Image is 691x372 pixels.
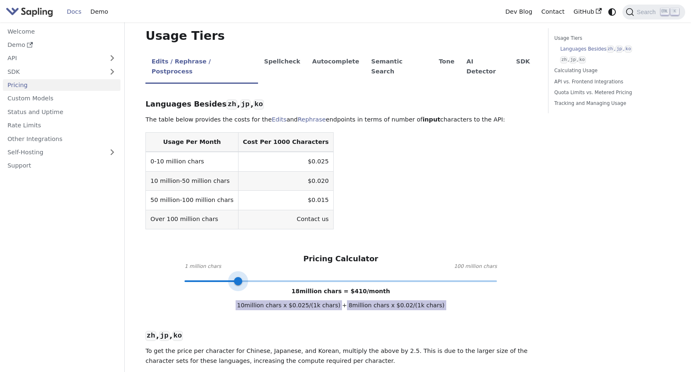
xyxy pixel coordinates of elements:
[554,89,667,97] a: Quota Limits vs. Metered Pricing
[554,34,667,42] a: Usage Tiers
[145,331,156,341] code: zh
[86,5,113,18] a: Demo
[298,116,326,123] a: Rephrase
[146,210,238,229] td: Over 100 million chars
[501,5,536,18] a: Dev Blog
[62,5,86,18] a: Docs
[145,115,536,125] p: The table below provides the costs for the and endpoints in terms of number of characters to the ...
[238,210,333,229] td: Contact us
[560,45,664,53] a: Languages Besideszh,jp,ko
[625,46,632,53] code: ko
[145,346,536,366] p: To get the price per character for Chinese, Japanese, and Korean, multiply the above by 2.5. This...
[303,254,378,264] h3: Pricing Calculator
[671,8,679,15] kbd: K
[104,66,120,78] button: Expand sidebar category 'SDK'
[240,100,251,109] code: jp
[258,51,306,84] li: Spellcheck
[236,300,342,310] span: 10 million chars x $ 0.025 /(1k chars)
[569,56,577,63] code: jp
[3,79,120,91] a: Pricing
[159,331,170,341] code: jp
[3,106,120,118] a: Status and Uptime
[3,119,120,131] a: Rate Limits
[306,51,365,84] li: Autocomplete
[146,152,238,171] td: 0-10 million chars
[292,288,390,294] span: 18 million chars = $ 410 /month
[607,46,614,53] code: zh
[104,52,120,64] button: Expand sidebar category 'API'
[145,51,258,84] li: Edits / Rephrase / Postprocess
[554,100,667,107] a: Tracking and Managing Usage
[146,191,238,210] td: 50 million-100 million chars
[272,116,286,123] a: Edits
[554,67,667,75] a: Calculating Usage
[615,46,623,53] code: jp
[145,29,536,44] h2: Usage Tiers
[460,51,510,84] li: AI Detector
[3,25,120,37] a: Welcome
[342,302,347,309] span: +
[569,5,606,18] a: GitHub
[454,263,497,271] span: 100 million chars
[554,78,667,86] a: API vs. Frontend Integrations
[433,51,461,84] li: Tone
[146,171,238,190] td: 10 million-50 million chars
[3,146,120,158] a: Self-Hosting
[238,171,333,190] td: $0.020
[634,9,661,15] span: Search
[238,191,333,210] td: $0.015
[253,100,264,109] code: ko
[184,263,221,271] span: 1 million chars
[3,92,120,105] a: Custom Models
[3,133,120,145] a: Other Integrations
[423,116,440,123] strong: input
[606,6,618,18] button: Switch between dark and light mode (currently system mode)
[3,52,104,64] a: API
[560,56,664,64] a: zh,jp,ko
[6,6,56,18] a: Sapling.ai
[578,56,586,63] code: ko
[3,160,120,172] a: Support
[622,5,685,19] button: Search (Ctrl+K)
[238,152,333,171] td: $0.025
[145,331,536,340] h3: , ,
[146,133,238,152] th: Usage Per Month
[3,39,120,51] a: Demo
[510,51,536,84] li: SDK
[347,300,446,310] span: 8 million chars x $ 0.02 /(1k chars)
[537,5,569,18] a: Contact
[6,6,53,18] img: Sapling.ai
[226,100,237,109] code: zh
[365,51,433,84] li: Semantic Search
[560,56,568,63] code: zh
[3,66,104,78] a: SDK
[172,331,183,341] code: ko
[238,133,333,152] th: Cost Per 1000 Characters
[145,100,536,109] h3: Languages Besides , ,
